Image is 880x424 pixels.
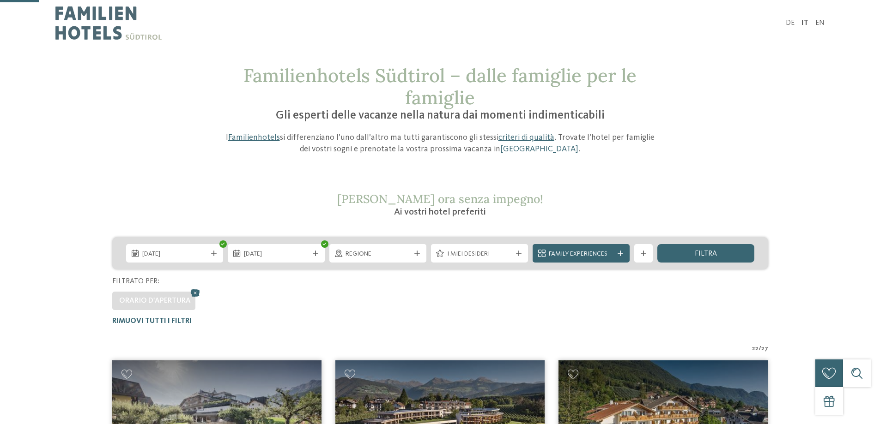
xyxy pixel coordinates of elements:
span: Ai vostri hotel preferiti [394,208,486,217]
span: Regione [346,250,410,259]
span: filtra [695,250,717,257]
span: I miei desideri [447,250,512,259]
span: Orario d'apertura [119,297,191,305]
span: Gli esperti delle vacanze nella natura dai momenti indimenticabili [276,110,605,121]
a: [GEOGRAPHIC_DATA] [500,145,578,153]
span: Rimuovi tutti i filtri [112,317,192,325]
span: [DATE] [142,250,207,259]
span: [PERSON_NAME] ora senza impegno! [337,191,543,206]
a: Familienhotels [228,133,280,142]
a: criteri di qualità [498,133,554,142]
p: I si differenziano l’uno dall’altro ma tutti garantiscono gli stessi . Trovate l’hotel per famigl... [221,132,660,155]
span: Family Experiences [549,250,613,259]
span: / [759,344,761,353]
span: 27 [761,344,768,353]
a: EN [815,19,825,27]
span: [DATE] [244,250,309,259]
a: IT [801,19,808,27]
span: Filtrato per: [112,278,159,285]
span: 22 [752,344,759,353]
span: Familienhotels Südtirol – dalle famiglie per le famiglie [243,64,637,109]
a: DE [786,19,795,27]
